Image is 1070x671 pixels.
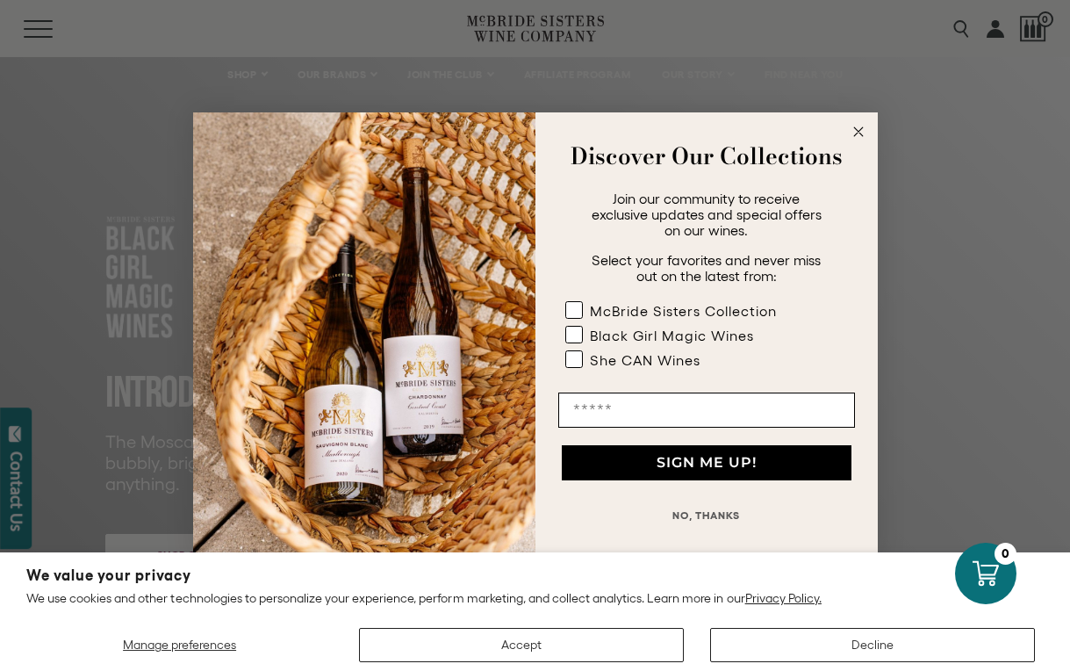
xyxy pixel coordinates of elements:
span: Select your favorites and never miss out on the latest from: [592,252,821,284]
span: Manage preferences [123,638,236,652]
div: McBride Sisters Collection [590,303,777,319]
div: 0 [995,543,1016,565]
strong: Discover Our Collections [571,139,843,173]
button: Manage preferences [26,628,333,662]
div: She CAN Wines [590,352,700,368]
span: Join our community to receive exclusive updates and special offers on our wines. [592,191,822,238]
button: SIGN ME UP! [562,445,851,480]
input: Email [558,393,855,428]
button: Close dialog [848,121,869,142]
img: 42653730-7e35-4af7-a99d-12bf478283cf.jpeg [193,112,535,559]
button: Decline [710,628,1035,662]
p: We use cookies and other technologies to personalize your experience, perform marketing, and coll... [26,590,1044,606]
button: Accept [359,628,684,662]
a: Privacy Policy. [745,591,822,605]
h2: We value your privacy [26,568,1044,583]
button: NO, THANKS [558,498,855,533]
div: Black Girl Magic Wines [590,328,754,343]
